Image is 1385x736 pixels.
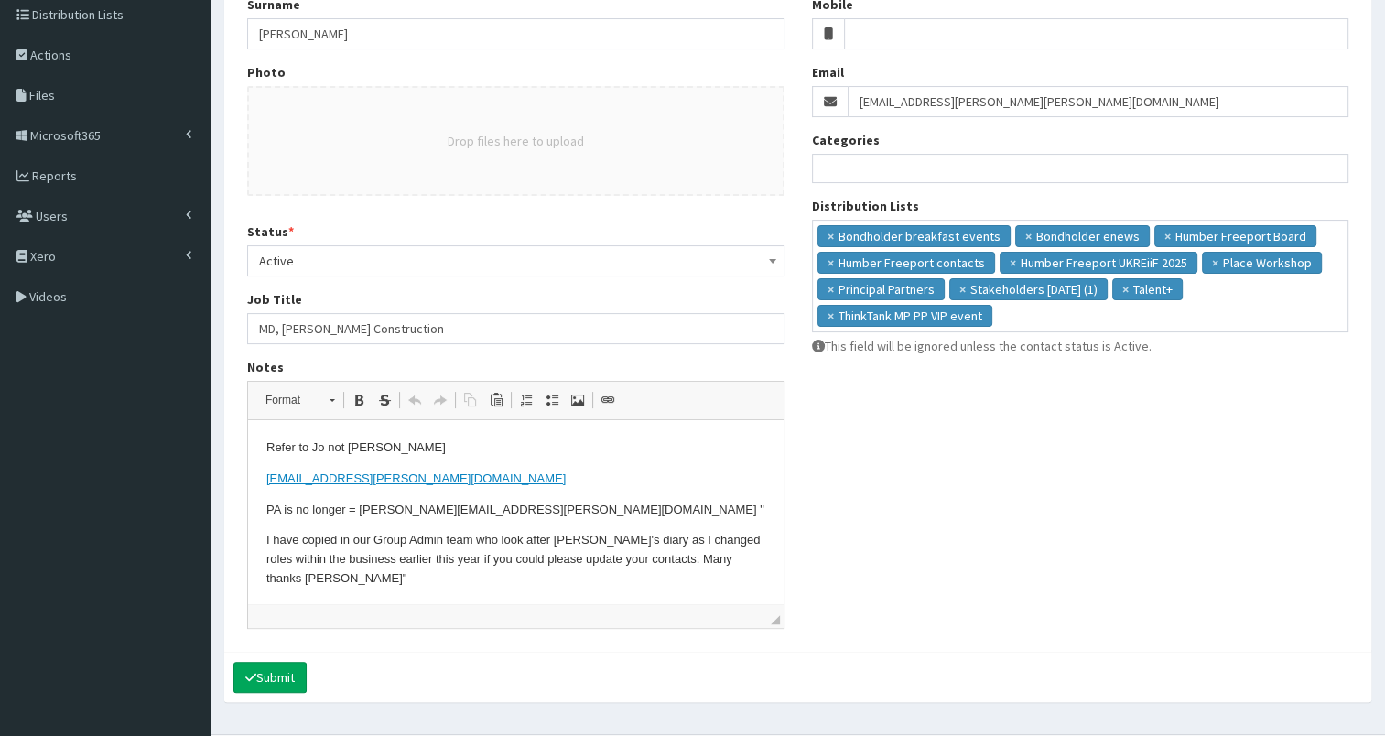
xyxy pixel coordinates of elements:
[817,225,1011,247] li: Bondholder breakfast events
[1025,227,1032,245] span: ×
[828,307,834,325] span: ×
[346,388,372,412] a: Bold (Ctrl+B)
[812,63,844,81] label: Email
[372,388,397,412] a: Strike Through
[1122,280,1129,298] span: ×
[32,168,77,184] span: Reports
[248,420,784,603] iframe: Rich Text Editor, notes
[1015,225,1150,247] li: Bondholder enews
[247,358,284,376] label: Notes
[817,252,995,274] li: Humber Freeport contacts
[828,280,834,298] span: ×
[427,388,453,412] a: Redo (Ctrl+Y)
[30,127,101,144] span: Microsoft365
[458,388,483,412] a: Copy (Ctrl+C)
[959,280,966,298] span: ×
[828,227,834,245] span: ×
[812,337,1349,355] p: This field will be ignored unless the contact status is Active.
[812,131,880,149] label: Categories
[483,388,509,412] a: Paste (Ctrl+V)
[1202,252,1322,274] li: Place Workshop
[565,388,590,412] a: Image
[1212,254,1218,272] span: ×
[233,662,307,693] button: Submit
[448,132,584,150] button: Drop files here to upload
[595,388,621,412] a: Link (Ctrl+L)
[812,197,919,215] label: Distribution Lists
[1000,252,1197,274] li: Humber Freeport UKREiiF 2025
[402,388,427,412] a: Undo (Ctrl+Z)
[1154,225,1316,247] li: Humber Freeport Board
[539,388,565,412] a: Insert/Remove Bulleted List
[247,63,286,81] label: Photo
[1164,227,1171,245] span: ×
[36,208,68,224] span: Users
[29,87,55,103] span: Files
[1010,254,1016,272] span: ×
[1112,278,1183,300] li: Talent+
[247,290,302,308] label: Job Title
[30,248,56,265] span: Xero
[259,248,773,274] span: Active
[771,615,780,624] span: Drag to resize
[514,388,539,412] a: Insert/Remove Numbered List
[30,47,71,63] span: Actions
[32,6,124,23] span: Distribution Lists
[29,288,67,305] span: Videos
[949,278,1108,300] li: Stakeholders May 2023 (1)
[247,245,784,276] span: Active
[817,278,945,300] li: Principal Partners
[255,387,344,413] a: Format
[828,254,834,272] span: ×
[817,305,992,327] li: ThinkTank MP PP VIP event
[256,388,320,412] span: Format
[247,222,294,241] label: Status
